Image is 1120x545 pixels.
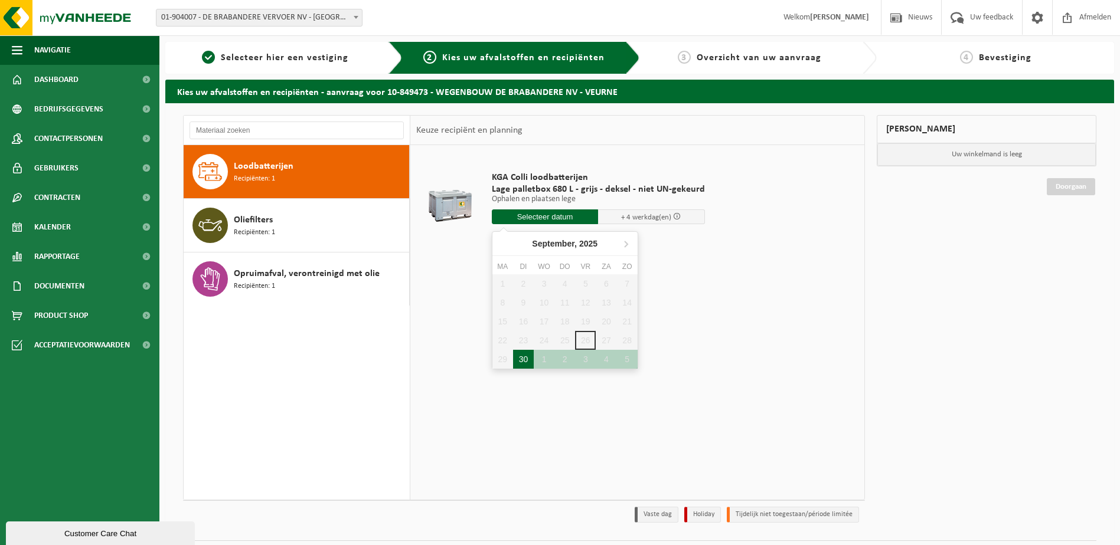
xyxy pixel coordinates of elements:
[171,51,379,65] a: 1Selecteer hier een vestiging
[156,9,362,26] span: 01-904007 - DE BRABANDERE VERVOER NV - VEURNE
[534,261,554,272] div: wo
[492,172,705,183] span: KGA Colli loodbatterijen
[575,261,596,272] div: vr
[221,53,348,63] span: Selecteer hier een vestiging
[184,145,410,199] button: Loodbatterijen Recipiënten: 1
[492,261,513,272] div: ma
[960,51,973,64] span: 4
[410,116,528,145] div: Keuze recipiënt en planning
[979,53,1031,63] span: Bevestiging
[442,53,605,63] span: Kies uw afvalstoffen en recipiënten
[423,51,436,64] span: 2
[6,519,197,545] iframe: chat widget
[575,350,596,369] div: 3
[34,35,71,65] span: Navigatie
[34,65,79,94] span: Dashboard
[617,261,638,272] div: zo
[527,234,602,253] div: September,
[34,242,80,271] span: Rapportage
[534,350,554,369] div: 1
[697,53,821,63] span: Overzicht van uw aanvraag
[621,214,671,221] span: + 4 werkdag(en)
[34,212,71,242] span: Kalender
[513,261,534,272] div: di
[234,173,275,185] span: Recipiënten: 1
[34,153,79,183] span: Gebruikers
[727,507,859,523] li: Tijdelijk niet toegestaan/période limitée
[34,124,103,153] span: Contactpersonen
[877,143,1096,166] p: Uw winkelmand is leeg
[184,199,410,252] button: Oliefilters Recipiënten: 1
[877,115,1096,143] div: [PERSON_NAME]
[34,94,103,124] span: Bedrijfsgegevens
[684,507,721,523] li: Holiday
[156,9,363,27] span: 01-904007 - DE BRABANDERE VERVOER NV - VEURNE
[234,159,293,173] span: Loodbatterijen
[184,252,410,306] button: Opruimafval, verontreinigd met olie Recipiënten: 1
[234,213,273,227] span: Oliefilters
[492,209,599,224] input: Selecteer datum
[202,51,215,64] span: 1
[554,350,575,369] div: 2
[34,301,88,330] span: Product Shop
[635,507,678,523] li: Vaste dag
[1047,178,1095,195] a: Doorgaan
[596,261,616,272] div: za
[678,51,691,64] span: 3
[579,239,597,248] i: 2025
[165,80,1114,103] h2: Kies uw afvalstoffen en recipiënten - aanvraag voor 10-849473 - WEGENBOUW DE BRABANDERE NV - VEURNE
[554,261,575,272] div: do
[234,281,275,292] span: Recipiënten: 1
[34,183,80,212] span: Contracten
[492,195,705,203] p: Ophalen en plaatsen lege
[234,267,380,281] span: Opruimafval, verontreinigd met olie
[34,271,84,301] span: Documenten
[513,350,534,369] div: 30
[234,227,275,238] span: Recipiënten: 1
[190,122,404,139] input: Materiaal zoeken
[34,330,130,360] span: Acceptatievoorwaarden
[492,183,705,195] span: Lage palletbox 680 L - grijs - deksel - niet UN-gekeurd
[810,13,869,22] strong: [PERSON_NAME]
